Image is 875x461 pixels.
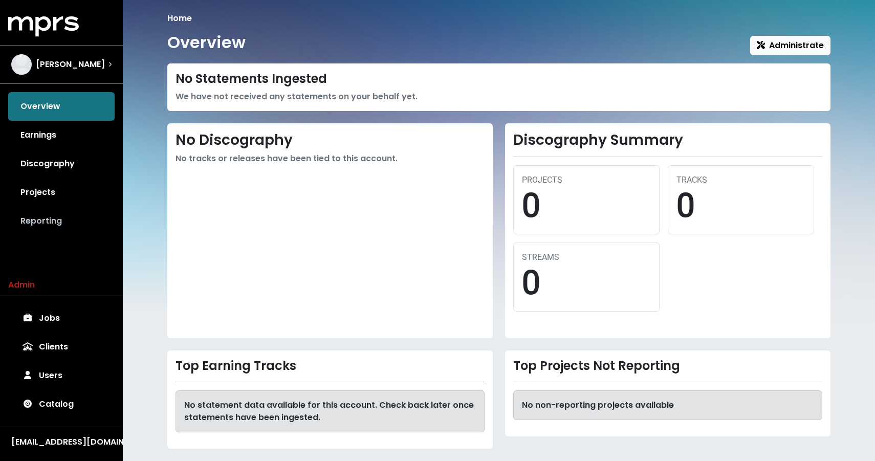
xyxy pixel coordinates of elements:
a: Catalog [8,390,115,419]
div: 0 [522,186,651,226]
h1: Overview [167,33,246,52]
div: STREAMS [522,251,651,264]
div: PROJECTS [522,174,651,186]
button: Administrate [750,36,830,55]
a: Clients [8,333,115,361]
div: No Statements Ingested [176,72,822,86]
div: Top Earning Tracks [176,359,485,374]
a: Discography [8,149,115,178]
div: [EMAIL_ADDRESS][DOMAIN_NAME] [11,436,112,448]
a: Reporting [8,207,115,235]
div: 0 [676,186,805,226]
a: Earnings [8,121,115,149]
div: Top Projects Not Reporting [513,359,822,374]
li: Home [167,12,192,25]
div: 0 [522,264,651,303]
a: mprs logo [8,20,79,32]
span: [PERSON_NAME] [36,58,105,71]
div: No tracks or releases have been tied to this account. [176,152,485,165]
button: [EMAIL_ADDRESS][DOMAIN_NAME] [8,435,115,449]
div: No statement data available for this account. Check back later once statements have been ingested. [176,390,485,432]
span: Administrate [757,39,824,51]
div: We have not received any statements on your behalf yet. [176,91,822,103]
a: Projects [8,178,115,207]
nav: breadcrumb [167,12,830,25]
a: Users [8,361,115,390]
img: The selected account / producer [11,54,32,75]
a: Jobs [8,304,115,333]
h2: No Discography [176,131,485,149]
h2: Discography Summary [513,131,822,149]
div: No non-reporting projects available [513,390,822,420]
div: TRACKS [676,174,805,186]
